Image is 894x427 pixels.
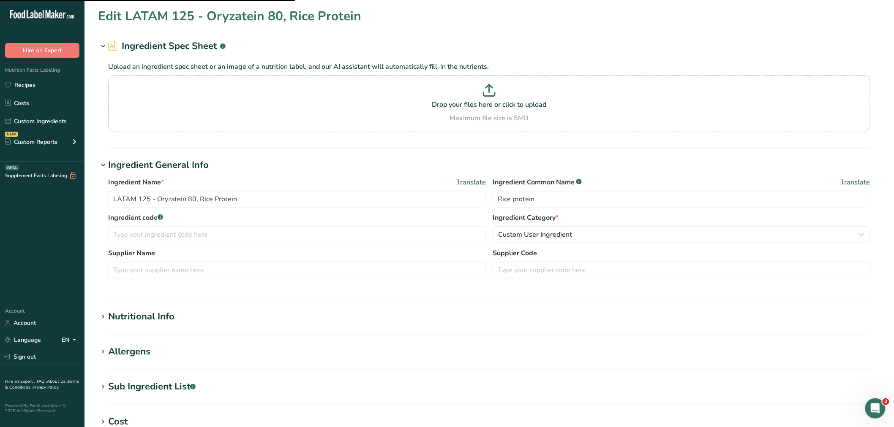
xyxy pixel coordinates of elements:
span: Ingredient Common Name [493,177,582,187]
p: Upload an ingredient spec sheet or an image of a nutrition label, and our AI assistant will autom... [108,62,870,72]
span: Translate [456,177,486,187]
button: Hire an Expert [5,43,79,58]
div: BETA [5,165,19,170]
input: Type your supplier code here [493,262,870,278]
label: Ingredient Category [493,213,870,223]
a: FAQ . [37,378,47,384]
div: EN [62,335,79,345]
div: Sub Ingredient List [108,380,196,394]
input: Type an alternate ingredient name if you have [493,191,870,208]
h2: Ingredient Spec Sheet [108,39,226,53]
a: Language [5,332,41,347]
a: About Us . [47,378,67,384]
label: Supplier Name [108,248,486,258]
a: Privacy Policy [33,384,59,390]
label: Ingredient code [108,213,486,223]
input: Type your ingredient name here [108,191,486,208]
input: Type your supplier name here [108,262,486,278]
a: Terms & Conditions . [5,378,79,390]
div: Nutritional Info [108,310,174,324]
div: Ingredient General Info [108,158,209,172]
a: Hire an Expert . [5,378,35,384]
span: Ingredient Name [108,177,164,187]
div: Allergens [108,345,150,359]
div: NEW [5,132,18,137]
iframe: Intercom live chat [865,398,886,419]
div: Powered By FoodLabelMaker © 2025 All Rights Reserved [5,403,79,413]
p: Drop your files here or click to upload [110,100,868,110]
span: Custom User Ingredient [498,230,572,240]
div: Maximum file size is 5MB [110,113,868,123]
label: Supplier Code [493,248,870,258]
span: Translate [841,177,870,187]
h1: Edit LATAM 125 - Oryzatein 80, Rice Protein [98,7,361,26]
div: Custom Reports [5,138,57,146]
span: 3 [883,398,889,405]
input: Type your ingredient code here [108,226,486,243]
button: Custom User Ingredient [493,226,870,243]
